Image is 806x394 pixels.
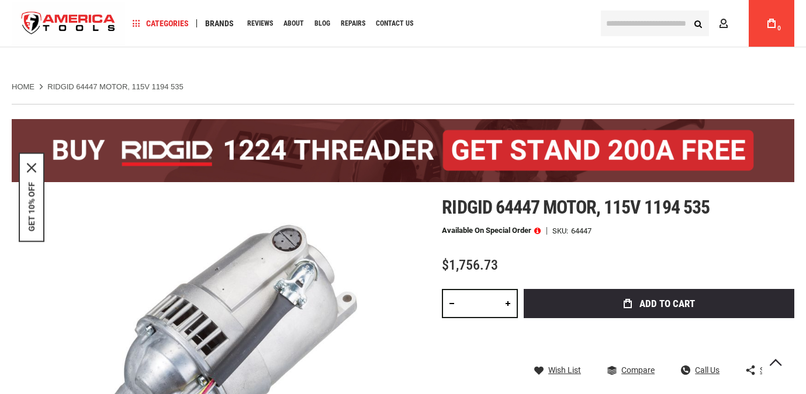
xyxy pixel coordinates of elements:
[642,357,806,394] iframe: LiveChat chat widget
[27,163,36,172] svg: close icon
[12,82,34,92] a: Home
[442,257,498,273] span: $1,756.73
[12,119,794,182] img: BOGO: Buy the RIDGID® 1224 Threader (26092), get the 92467 200A Stand FREE!
[552,227,571,235] strong: SKU
[247,20,273,27] span: Reviews
[205,19,234,27] span: Brands
[133,19,189,27] span: Categories
[242,16,278,32] a: Reviews
[12,2,125,46] a: store logo
[607,365,655,375] a: Compare
[335,16,371,32] a: Repairs
[283,20,304,27] span: About
[639,299,695,309] span: Add to Cart
[571,227,591,235] div: 64447
[524,289,794,318] button: Add to Cart
[777,25,781,32] span: 0
[548,366,581,374] span: Wish List
[534,365,581,375] a: Wish List
[127,16,194,32] a: Categories
[376,20,413,27] span: Contact Us
[27,182,36,231] button: GET 10% OFF
[12,2,125,46] img: America Tools
[687,12,709,34] button: Search
[442,226,541,235] p: Available on Special Order
[27,163,36,172] button: Close
[200,16,239,32] a: Brands
[341,20,365,27] span: Repairs
[521,322,797,355] iframe: Secure express checkout frame
[442,196,709,218] span: Ridgid 64447 motor, 115v 1194 535
[621,366,655,374] span: Compare
[314,20,330,27] span: Blog
[309,16,335,32] a: Blog
[371,16,418,32] a: Contact Us
[278,16,309,32] a: About
[47,82,183,91] strong: RIDGID 64447 MOTOR, 115V 1194 535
